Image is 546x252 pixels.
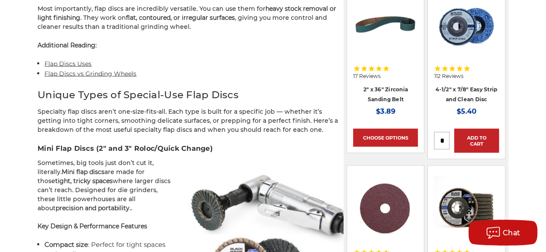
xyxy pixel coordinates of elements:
a: Choose Options [353,128,418,146]
h2: Unique Types of Special-Use Flap Discs [38,87,344,102]
p: Most importantly, flap discs are incredibly versatile. You can use them for . They work on , givi... [38,4,344,31]
strong: tight, tricky spaces [55,177,113,184]
button: Chat [468,220,537,246]
span: 112 Reviews [434,73,463,78]
a: Flap Discs Uses [44,59,92,67]
a: Flap Discs vs Grinding Wheels [44,69,136,77]
img: 4.5" Black Hawk Zirconia Flap Disc 10 Pack [434,175,499,240]
a: 2" x 36" Zirconia Sanding Belt [363,86,408,102]
strong: Additional Reading: [38,41,97,49]
strong: flat, contoured, or irregular surfaces [126,14,235,22]
strong: precision and portability [56,204,129,212]
span: Chat [503,229,521,237]
p: Sometimes, big tools just don’t cut it, literally. are made for those where larger discs can’t re... [38,158,344,212]
strong: Key Design & Performance Features [38,222,147,230]
span: 17 Reviews [353,73,381,78]
p: Specialty flap discs aren’t one-size-fits-all. Each type is built for a specific job — whether it... [38,107,344,134]
img: 4.5 inch resin fiber disc [353,177,418,240]
strong: Mini flap discs [62,168,104,175]
strong: Compact size [44,240,88,248]
span: $3.89 [376,107,395,115]
a: Add to Cart [454,128,499,152]
span: $5.40 [457,107,477,115]
h3: Mini Flap Discs (2" and 3" Roloc/Quick Change) [38,143,344,153]
a: 4-1/2" x 7/8" Easy Strip and Clean Disc [436,86,497,102]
